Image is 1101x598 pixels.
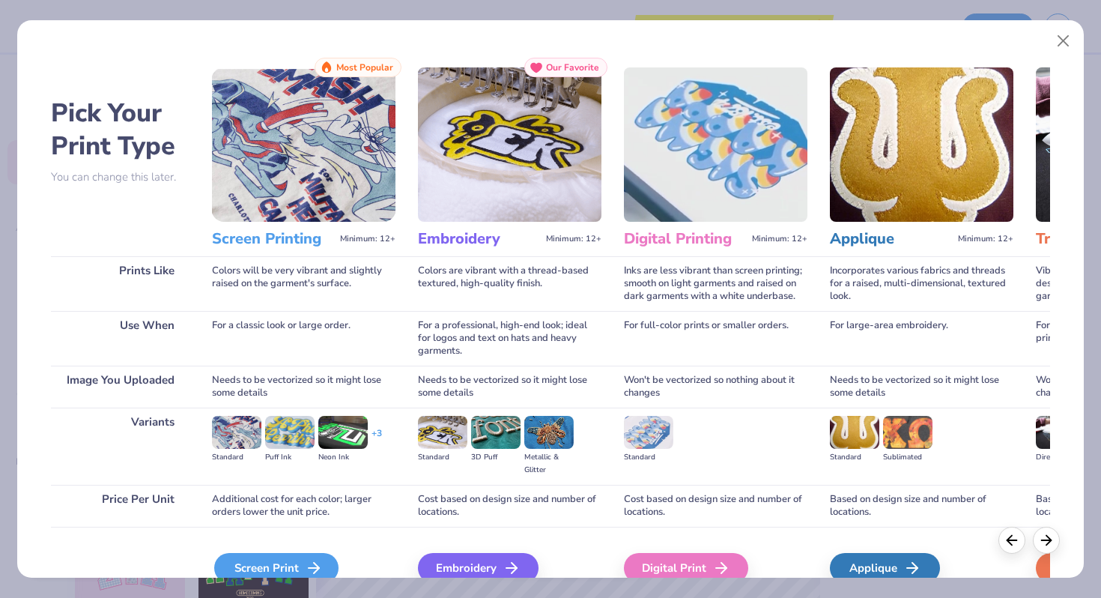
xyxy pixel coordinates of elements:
div: Image You Uploaded [51,366,189,408]
img: Digital Printing [624,67,807,222]
p: You can change this later. [51,171,189,184]
div: Prints Like [51,256,189,311]
div: Incorporates various fabrics and threads for a raised, multi-dimensional, textured look. [830,256,1013,311]
div: Sublimated [883,451,932,464]
img: Metallic & Glitter [524,416,574,449]
div: Metallic & Glitter [524,451,574,477]
span: Minimum: 12+ [958,234,1013,244]
img: Direct-to-film [1036,416,1085,449]
div: For large-area embroidery. [830,311,1013,366]
span: Most Popular [336,62,393,73]
div: Direct-to-film [1036,451,1085,464]
div: + 3 [371,427,382,453]
h3: Applique [830,229,952,249]
div: Needs to be vectorized so it might lose some details [830,366,1013,408]
img: Puff Ink [265,416,315,449]
img: Sublimated [883,416,932,449]
div: Standard [624,451,673,464]
div: Cost based on design size and number of locations. [418,485,601,527]
img: Screen Printing [212,67,395,222]
img: Embroidery [418,67,601,222]
h2: Pick Your Print Type [51,97,189,163]
h3: Screen Printing [212,229,334,249]
img: Neon Ink [318,416,368,449]
div: Applique [830,553,940,583]
div: Won't be vectorized so nothing about it changes [624,366,807,408]
div: For a professional, high-end look; ideal for logos and text on hats and heavy garments. [418,311,601,366]
div: Needs to be vectorized so it might lose some details [418,366,601,408]
div: Puff Ink [265,451,315,464]
div: For full-color prints or smaller orders. [624,311,807,366]
div: Standard [418,451,467,464]
button: Close [1049,27,1078,55]
div: Use When [51,311,189,366]
h3: Digital Printing [624,229,746,249]
div: Inks are less vibrant than screen printing; smooth on light garments and raised on dark garments ... [624,256,807,311]
span: Our Favorite [546,62,599,73]
div: Based on design size and number of locations. [830,485,1013,527]
div: Standard [830,451,879,464]
div: Digital Print [624,553,748,583]
img: Standard [212,416,261,449]
h3: Embroidery [418,229,540,249]
div: 3D Puff [471,451,521,464]
span: Minimum: 12+ [546,234,601,244]
div: Embroidery [418,553,539,583]
div: Neon Ink [318,451,368,464]
div: Variants [51,408,189,485]
div: Screen Print [214,553,339,583]
div: Cost based on design size and number of locations. [624,485,807,527]
div: Price Per Unit [51,485,189,527]
img: 3D Puff [471,416,521,449]
span: Minimum: 12+ [340,234,395,244]
div: For a classic look or large order. [212,311,395,366]
img: Applique [830,67,1013,222]
img: Standard [830,416,879,449]
div: Additional cost for each color; larger orders lower the unit price. [212,485,395,527]
span: Minimum: 12+ [752,234,807,244]
img: Standard [624,416,673,449]
div: Needs to be vectorized so it might lose some details [212,366,395,408]
div: Colors will be very vibrant and slightly raised on the garment's surface. [212,256,395,311]
div: Colors are vibrant with a thread-based textured, high-quality finish. [418,256,601,311]
img: Standard [418,416,467,449]
div: Standard [212,451,261,464]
